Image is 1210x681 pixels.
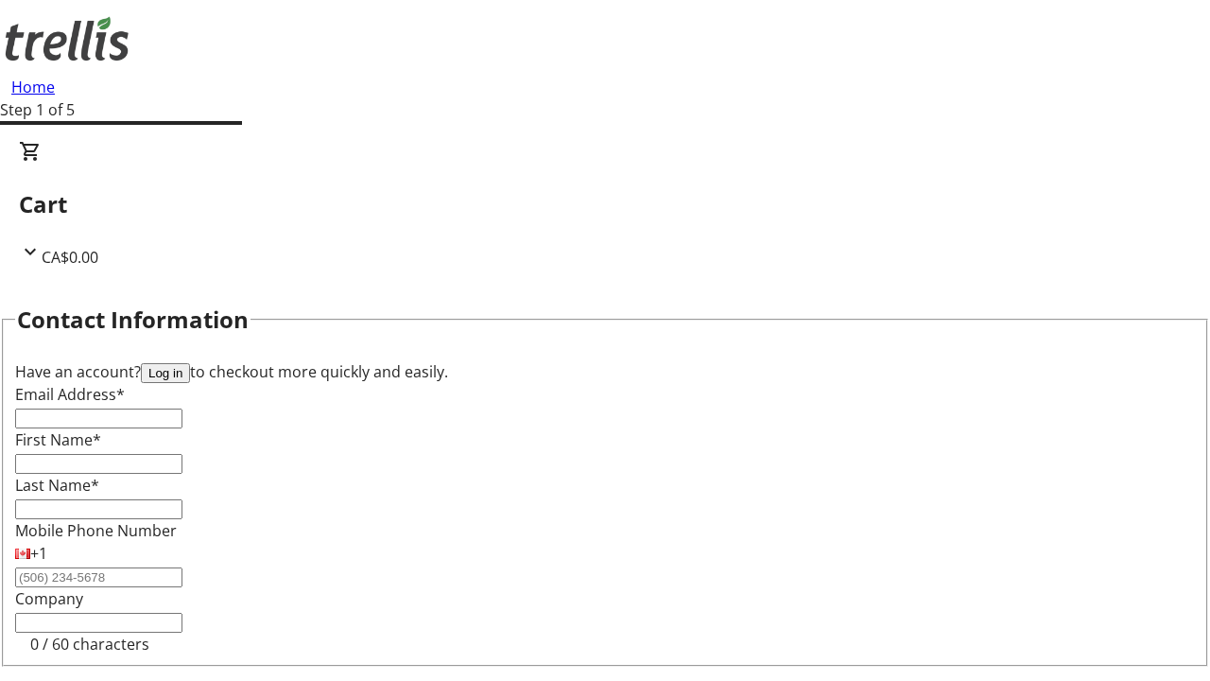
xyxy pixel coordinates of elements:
tr-character-limit: 0 / 60 characters [30,634,149,655]
label: Mobile Phone Number [15,520,177,541]
label: Last Name* [15,475,99,496]
label: Email Address* [15,384,125,405]
h2: Contact Information [17,303,249,337]
h2: Cart [19,187,1191,221]
div: CartCA$0.00 [19,140,1191,269]
div: Have an account? to checkout more quickly and easily. [15,360,1195,383]
span: CA$0.00 [42,247,98,268]
input: (506) 234-5678 [15,567,182,587]
label: First Name* [15,429,101,450]
label: Company [15,588,83,609]
button: Log in [141,363,190,383]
